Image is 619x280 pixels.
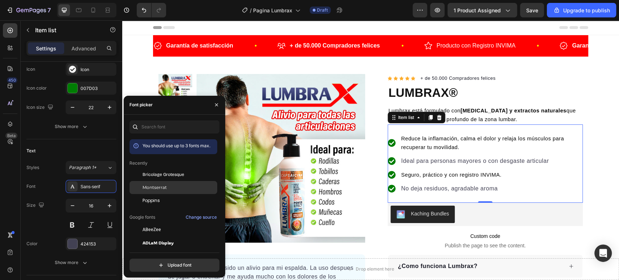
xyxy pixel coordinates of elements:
p: + de 50.000 Compradores felices [298,54,373,62]
span: Lumbrax está formulado con que penetran hasta lo más profundo de la zona lumbar. [266,87,454,102]
div: Icon [81,66,115,73]
div: Font [26,183,36,190]
button: Save [520,3,544,17]
div: Show more [55,123,88,130]
div: Font picker [129,102,153,108]
p: Item list [35,26,97,34]
button: Upgrade to publish [547,3,616,17]
div: Icon color [26,85,47,91]
iframe: Design area [122,20,619,280]
div: Upgrade to publish [553,7,610,14]
span: Seguro, práctico y con registro INVIMA. [279,152,379,157]
div: 424153 [81,241,115,247]
button: Kaching Bundles [268,185,333,203]
span: Producto con Registro INVIMA [314,22,393,28]
span: Save [526,7,538,13]
div: Change source [186,214,217,221]
span: Montserrat [143,184,167,191]
div: Size [26,201,46,210]
p: Recently [129,160,148,166]
button: Paragraph 1* [66,161,116,174]
span: Bricolage Grotesque [143,171,184,178]
div: Upload font [157,262,191,269]
p: Settings [36,45,56,52]
span: Paragraph 1* [69,164,96,171]
div: Styles [26,164,39,171]
div: Rich Text Editor. Editing area: main [278,163,461,174]
button: Show more [26,256,116,269]
span: 1 product assigned [454,7,501,14]
div: 007D03 [81,85,115,92]
div: Icon size [26,103,55,112]
button: Upload font [129,259,219,272]
p: 7 [48,6,51,15]
p: Ideal para personas mayores o con desgaste articular [279,136,459,145]
strong: Garantía de satisfacción [450,22,517,28]
div: Drop element here [234,246,272,252]
input: Search font [129,120,219,133]
button: Show more [26,120,116,133]
div: Text [26,148,36,154]
div: Icon [26,66,35,73]
div: Undo/Redo [137,3,166,17]
span: ADLaM Display [143,239,174,246]
div: Rich Text Editor. Editing area: main [278,135,461,146]
div: Sans-serif [81,184,115,190]
span: Pagina Lumbrax [253,7,292,14]
p: No deja residuos, agradable aroma [279,164,459,173]
div: Open Intercom Messenger [594,244,612,262]
div: Show more [55,259,88,266]
strong: + de 50.000 Compradores felices [168,22,258,28]
span: Reduce la inflamación, calma el dolor y relaja los músculos para recuperar tu movilidad. [279,115,442,130]
button: 7 [3,3,54,17]
span: Custom code [265,211,461,220]
span: Publish the page to see the content. [265,222,461,229]
span: / [250,7,252,14]
strong: [MEDICAL_DATA] y extractos naturales [338,87,444,93]
div: Rich Text Editor. Editing area: main [265,85,461,104]
div: Kaching Bundles [289,190,327,197]
div: 450 [7,77,17,83]
span: ABeeZee [143,226,161,233]
p: Google fonts [129,214,155,221]
img: KachingBundles.png [274,190,283,198]
div: Beta [5,133,17,139]
button: Change source [185,213,217,222]
span: You should use up to 3 fonts max. [143,143,210,148]
span: Poppins [143,197,160,204]
div: Rich Text Editor. Editing area: main [278,149,461,160]
div: Color [26,240,38,247]
h1: LUMBRAX® [265,63,461,82]
span: Draft [317,7,328,13]
p: Advanced [71,45,96,52]
div: Item list [275,94,293,100]
div: Rich Text Editor. Editing area: main [278,113,461,132]
button: 1 product assigned [447,3,517,17]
